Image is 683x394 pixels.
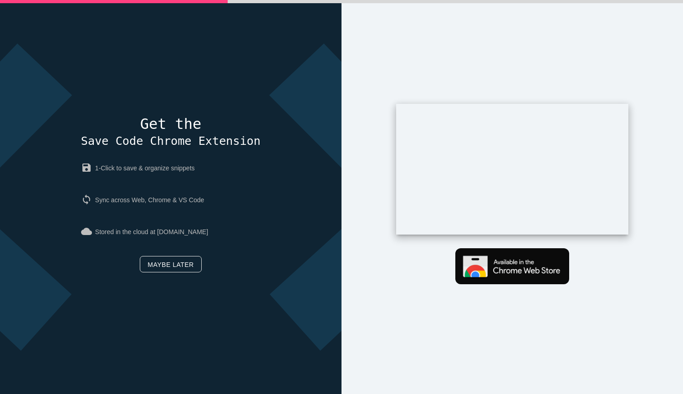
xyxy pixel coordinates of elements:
[81,226,95,237] i: cloud
[81,187,260,213] p: Sync across Web, Chrome & VS Code
[81,162,95,173] i: save
[455,248,569,284] img: Get Chrome extension
[81,134,260,148] span: Save Code Chrome Extension
[81,219,260,245] p: Stored in the cloud at [DOMAIN_NAME]
[81,116,260,149] h4: Get the
[81,194,95,205] i: sync
[81,155,260,181] p: 1-Click to save & organize snippets
[140,256,201,272] a: Maybe later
